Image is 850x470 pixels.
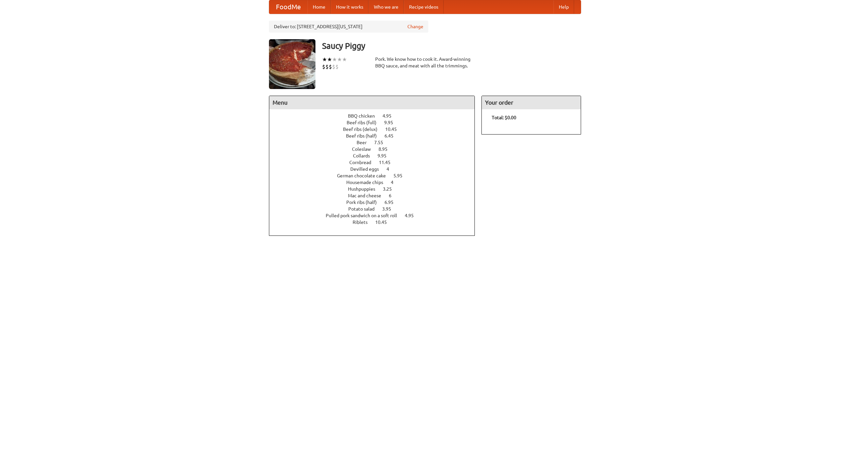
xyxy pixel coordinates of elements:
a: Collards 9.95 [353,153,399,158]
span: Coleslaw [352,146,378,152]
span: Riblets [353,220,374,225]
h4: Menu [269,96,474,109]
img: angular.jpg [269,39,315,89]
span: Potato salad [348,206,381,212]
a: Who we are [369,0,404,14]
a: Beer 7.55 [357,140,395,145]
span: 10.45 [375,220,393,225]
span: Beef ribs (half) [346,133,383,139]
li: ★ [342,56,347,63]
a: FoodMe [269,0,307,14]
a: Help [553,0,574,14]
span: Cornbread [349,160,378,165]
span: BBQ chicken [348,113,382,119]
a: Change [407,23,423,30]
a: Hushpuppies 3.25 [348,186,404,192]
div: Pork. We know how to cook it. Award-winning BBQ sauce, and meat with all the trimmings. [375,56,475,69]
span: 4 [386,166,396,172]
a: Housemade chips 4 [346,180,406,185]
span: 10.45 [385,127,403,132]
span: Pulled pork sandwich on a soft roll [326,213,404,218]
span: Devilled eggs [350,166,385,172]
span: 11.45 [379,160,397,165]
li: $ [325,63,329,70]
a: Beef ribs (delux) 10.45 [343,127,409,132]
a: Beef ribs (full) 9.95 [347,120,405,125]
span: 7.55 [374,140,390,145]
a: Beef ribs (half) 6.45 [346,133,406,139]
span: 9.95 [384,120,400,125]
a: Devilled eggs 4 [350,166,401,172]
span: 4 [391,180,400,185]
span: 3.95 [382,206,398,212]
span: Housemade chips [346,180,390,185]
li: ★ [322,56,327,63]
li: $ [329,63,332,70]
a: Pork ribs (half) 6.95 [346,200,406,205]
span: 6.45 [384,133,400,139]
li: $ [332,63,335,70]
li: ★ [327,56,332,63]
span: German chocolate cake [337,173,392,178]
a: Home [307,0,331,14]
a: Pulled pork sandwich on a soft roll 4.95 [326,213,426,218]
a: Potato salad 3.95 [348,206,403,212]
div: Deliver to: [STREET_ADDRESS][US_STATE] [269,21,428,33]
a: BBQ chicken 4.95 [348,113,404,119]
li: $ [335,63,339,70]
a: Cornbread 11.45 [349,160,403,165]
span: Beef ribs (full) [347,120,383,125]
span: Beer [357,140,373,145]
a: German chocolate cake 5.95 [337,173,415,178]
span: 8.95 [379,146,394,152]
a: Coleslaw 8.95 [352,146,400,152]
span: Mac and cheese [348,193,388,198]
span: Collards [353,153,377,158]
span: 4.95 [382,113,398,119]
a: Mac and cheese 6 [348,193,404,198]
span: Hushpuppies [348,186,382,192]
span: 3.25 [383,186,398,192]
li: $ [322,63,325,70]
span: 5.95 [393,173,409,178]
h4: Your order [482,96,581,109]
b: Total: $0.00 [492,115,516,120]
span: 6.95 [384,200,400,205]
span: Pork ribs (half) [346,200,383,205]
span: 4.95 [405,213,420,218]
span: Beef ribs (delux) [343,127,384,132]
a: How it works [331,0,369,14]
span: 9.95 [378,153,393,158]
span: 6 [389,193,398,198]
li: ★ [337,56,342,63]
a: Riblets 10.45 [353,220,399,225]
a: Recipe videos [404,0,444,14]
h3: Saucy Piggy [322,39,581,52]
li: ★ [332,56,337,63]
